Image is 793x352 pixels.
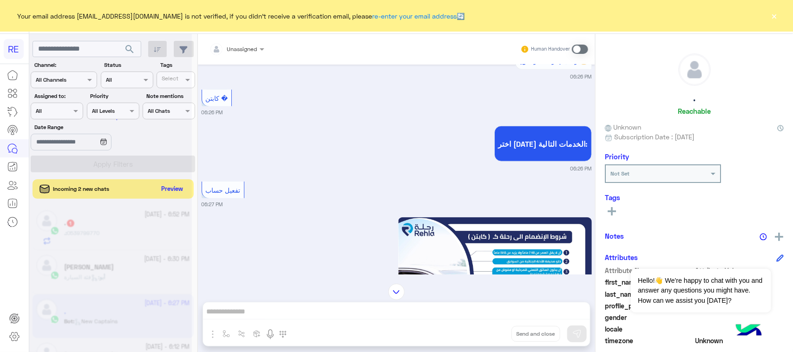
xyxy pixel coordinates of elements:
div: Select [160,74,178,85]
span: تفعيل حساب [205,186,240,194]
h6: Tags [605,193,784,202]
small: 06:26 PM [570,73,592,80]
button: Send and close [511,326,560,342]
img: scroll [388,284,405,300]
span: profile_pic [605,301,694,311]
h6: Reachable [678,107,711,115]
a: re-enter your email address [373,12,457,20]
small: 06:26 PM [570,165,592,172]
span: null [695,324,784,334]
span: كابتن � [205,94,228,102]
h6: Priority [605,152,629,161]
span: Unknown [695,336,784,345]
span: first_name [605,277,694,287]
span: last_name [605,289,694,299]
img: %D8%A7%D9%84%D9%83%D8%A8%D8%A7%D8%AA%D9%86%202022%202.jpg [398,217,592,330]
span: timezone [605,336,694,345]
img: hulul-logo.png [733,315,765,347]
span: Unassigned [227,46,257,52]
small: 06:27 PM [202,201,223,208]
span: gender [605,313,694,322]
span: Hello!👋 We're happy to chat with you and answer any questions you might have. How can we assist y... [631,269,771,313]
span: locale [605,324,694,334]
img: defaultAdmin.png [679,54,710,85]
div: loading... [102,111,118,128]
span: Attribute Name [605,266,694,275]
div: RE [4,39,24,59]
small: Human Handover [531,46,570,53]
span: Subscription Date : [DATE] [614,132,695,142]
button: × [770,11,779,20]
h5: . [693,93,695,104]
h6: Notes [605,232,624,240]
span: Unknown [605,122,641,132]
span: اختر [DATE] الخدمات التالية: [498,139,588,148]
img: add [775,233,783,241]
span: null [695,313,784,322]
span: Your email address [EMAIL_ADDRESS][DOMAIN_NAME] is not verified, if you didn't receive a verifica... [18,11,465,21]
h6: Attributes [605,253,638,261]
small: 06:26 PM [202,109,223,116]
b: Not Set [610,170,629,177]
img: notes [760,233,767,241]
